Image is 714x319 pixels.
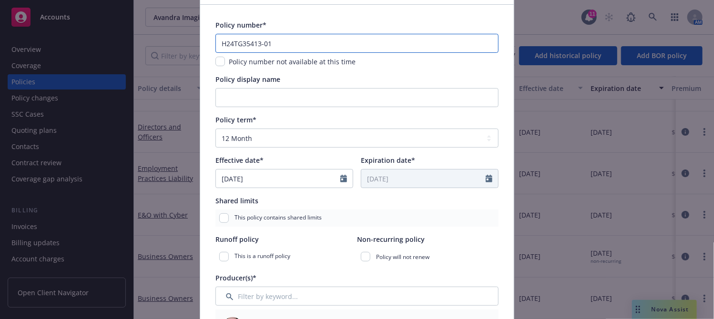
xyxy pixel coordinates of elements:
[357,235,425,244] span: Non-recurring policy
[229,57,356,66] span: Policy number not available at this time
[215,20,266,30] span: Policy number*
[340,175,347,182] svg: Calendar
[361,156,415,165] span: Expiration date*
[215,209,499,227] div: This policy contains shared limits
[486,175,492,182] svg: Calendar
[357,248,499,265] div: Policy will not renew
[215,235,259,244] span: Runoff policy
[215,273,256,282] span: Producer(s)*
[215,196,258,205] span: Shared limits
[215,115,256,124] span: Policy term*
[215,75,280,84] span: Policy display name
[215,248,357,265] div: This is a runoff policy
[215,156,264,165] span: Effective date*
[216,169,340,188] input: MM/DD/YYYY
[215,287,499,306] input: Filter by keyword...
[361,169,486,188] input: MM/DD/YYYY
